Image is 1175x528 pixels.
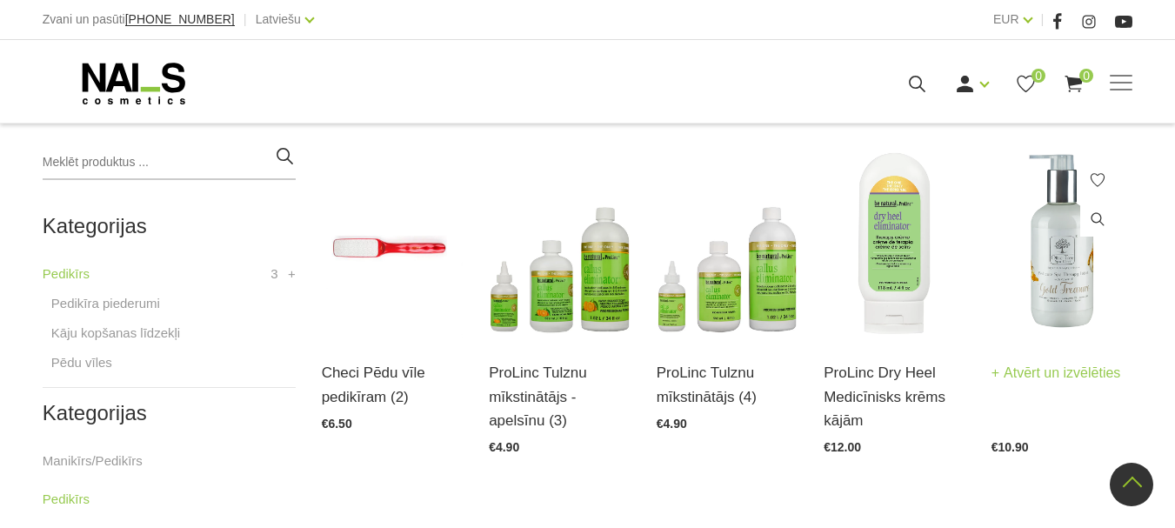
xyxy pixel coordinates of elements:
a: 0 [1063,73,1085,95]
a: + [288,264,296,284]
a: Pēdu vīles [51,352,112,373]
a: Checi Pēdu vīle pedikīram (2) [322,361,464,408]
img: Tulznu mīkstinātājs maksimāli ātri mīkstina uzstaigājumus un varžacis jau 3 līdz 5 minūtēs. Maksi... [489,145,631,339]
span: | [244,9,247,30]
a: Pedikīra piederumi [51,293,160,314]
h2: Kategorijas [43,402,296,424]
img: Checi Pro - pedikīra tehnoloģiju šedevrs no Kalifornijas.Augstas kvalitātes pēdu vīles ar niķeļa ... [322,145,464,339]
img: Tulznu mīkstinātājs maksimāli ātri mīkstina uzstaigājumus un varžacis jau 3 līdz 5 minūtēs. Maksi... [657,145,798,339]
span: [PHONE_NUMBER] [125,12,235,26]
a: 0 [1015,73,1037,95]
img: Description [991,145,1133,339]
a: ProLinc Tulznu mīkstinātājs (4) [657,361,798,408]
a: ProLinc Dry Heel Medicīnisks krēms kājām [824,361,965,432]
span: 3 [270,264,277,284]
span: €4.90 [657,417,687,431]
a: Pedikīrs [43,489,90,510]
h2: Kategorijas [43,215,296,237]
a: ProLinc Tulznu mīkstinātājs - apelsīnu (3) [489,361,631,432]
span: | [1041,9,1045,30]
span: 0 [1031,69,1045,83]
span: €10.90 [991,440,1029,454]
a: Atvērt un izvēlēties [991,361,1121,385]
a: Kāju kopšanas līdzekļi [51,323,180,344]
span: €12.00 [824,440,861,454]
a: Latviešu [256,9,301,30]
a: EUR [993,9,1019,30]
a: Pedikīrs [43,264,90,284]
input: Meklēt produktus ... [43,145,296,180]
span: €6.50 [322,417,352,431]
img: Krēms novērš uzstaigājumu rašanos, pēdu plaisāšanu, varžacu veidošanos. Labākais risinājums, lai ... [824,145,965,339]
span: €4.90 [489,440,519,454]
a: [PHONE_NUMBER] [125,13,235,26]
span: 0 [1079,69,1093,83]
div: Zvani un pasūti [43,9,235,30]
a: Manikīrs/Pedikīrs [43,451,143,471]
